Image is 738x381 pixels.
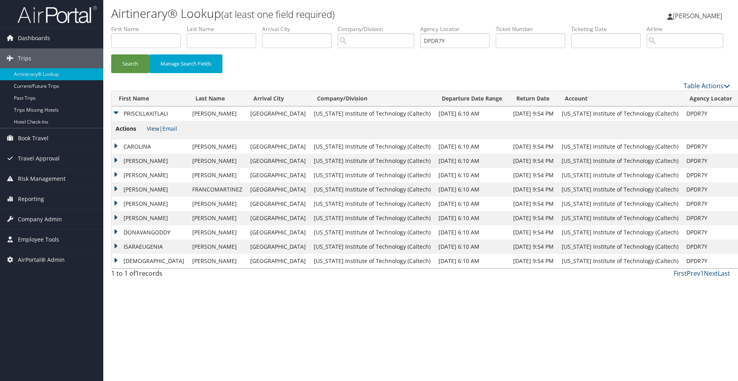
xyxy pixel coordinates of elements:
[188,211,246,225] td: [PERSON_NAME]
[435,197,509,211] td: [DATE] 6:10 AM
[262,25,338,33] label: Arrival City
[18,149,60,168] span: Travel Approval
[674,269,687,278] a: First
[188,197,246,211] td: [PERSON_NAME]
[18,250,65,270] span: AirPortal® Admin
[221,8,335,21] small: (at least one field required)
[147,125,177,132] span: |
[17,5,97,24] img: airportal-logo.png
[558,91,682,106] th: Account: activate to sort column ascending
[112,106,188,121] td: PRISCILLAXITLALI
[435,91,509,106] th: Departure Date Range: activate to sort column ascending
[571,25,647,33] label: Ticketing Date
[435,168,509,182] td: [DATE] 6:10 AM
[188,91,246,106] th: Last Name: activate to sort column ascending
[112,225,188,240] td: DONAVANGODDY
[188,106,246,121] td: [PERSON_NAME]
[558,106,682,121] td: [US_STATE] Institute of Technology (Caltech)
[111,5,524,22] h1: Airtinerary® Lookup
[310,91,435,106] th: Company/Division
[112,154,188,168] td: [PERSON_NAME]
[509,225,558,240] td: [DATE] 9:54 PM
[310,225,435,240] td: [US_STATE] Institute of Technology (Caltech)
[116,124,145,133] span: Actions
[509,254,558,268] td: [DATE] 9:54 PM
[111,54,149,73] button: Search
[188,168,246,182] td: [PERSON_NAME]
[509,106,558,121] td: [DATE] 9:54 PM
[149,54,222,73] button: Manage Search Fields
[188,154,246,168] td: [PERSON_NAME]
[162,125,177,132] a: Email
[509,211,558,225] td: [DATE] 9:54 PM
[246,154,310,168] td: [GEOGRAPHIC_DATA]
[112,91,188,106] th: First Name: activate to sort column ascending
[246,240,310,254] td: [GEOGRAPHIC_DATA]
[647,25,729,33] label: Airline
[310,168,435,182] td: [US_STATE] Institute of Technology (Caltech)
[435,182,509,197] td: [DATE] 6:10 AM
[246,168,310,182] td: [GEOGRAPHIC_DATA]
[667,4,730,28] a: [PERSON_NAME]
[435,240,509,254] td: [DATE] 6:10 AM
[673,12,722,20] span: [PERSON_NAME]
[246,91,310,106] th: Arrival City: activate to sort column ascending
[18,230,59,249] span: Employee Tools
[310,197,435,211] td: [US_STATE] Institute of Technology (Caltech)
[188,139,246,154] td: [PERSON_NAME]
[558,225,682,240] td: [US_STATE] Institute of Technology (Caltech)
[509,197,558,211] td: [DATE] 9:54 PM
[310,154,435,168] td: [US_STATE] Institute of Technology (Caltech)
[684,81,730,90] a: Table Actions
[112,139,188,154] td: CAROLINA
[435,106,509,121] td: [DATE] 6:10 AM
[558,182,682,197] td: [US_STATE] Institute of Technology (Caltech)
[558,254,682,268] td: [US_STATE] Institute of Technology (Caltech)
[112,182,188,197] td: [PERSON_NAME]
[246,254,310,268] td: [GEOGRAPHIC_DATA]
[112,254,188,268] td: [DEMOGRAPHIC_DATA]
[310,211,435,225] td: [US_STATE] Institute of Technology (Caltech)
[188,254,246,268] td: [PERSON_NAME]
[496,25,571,33] label: Ticket Number
[246,106,310,121] td: [GEOGRAPHIC_DATA]
[111,25,187,33] label: First Name
[246,139,310,154] td: [GEOGRAPHIC_DATA]
[435,225,509,240] td: [DATE] 6:10 AM
[246,182,310,197] td: [GEOGRAPHIC_DATA]
[112,240,188,254] td: ISARAEUGENIA
[18,169,66,189] span: Risk Management
[188,225,246,240] td: [PERSON_NAME]
[246,225,310,240] td: [GEOGRAPHIC_DATA]
[509,182,558,197] td: [DATE] 9:54 PM
[188,182,246,197] td: FRANCOMARTINEZ
[509,168,558,182] td: [DATE] 9:54 PM
[18,48,31,68] span: Trips
[687,269,700,278] a: Prev
[112,197,188,211] td: [PERSON_NAME]
[338,25,420,33] label: Company/Division
[558,240,682,254] td: [US_STATE] Institute of Technology (Caltech)
[435,139,509,154] td: [DATE] 6:10 AM
[135,269,139,278] span: 1
[112,211,188,225] td: [PERSON_NAME]
[435,211,509,225] td: [DATE] 6:10 AM
[420,25,496,33] label: Agency Locator
[111,269,257,282] div: 1 to 1 of records
[509,154,558,168] td: [DATE] 9:54 PM
[310,254,435,268] td: [US_STATE] Institute of Technology (Caltech)
[509,91,558,106] th: Return Date: activate to sort column ascending
[558,168,682,182] td: [US_STATE] Institute of Technology (Caltech)
[435,254,509,268] td: [DATE] 6:10 AM
[246,197,310,211] td: [GEOGRAPHIC_DATA]
[558,139,682,154] td: [US_STATE] Institute of Technology (Caltech)
[246,211,310,225] td: [GEOGRAPHIC_DATA]
[558,211,682,225] td: [US_STATE] Institute of Technology (Caltech)
[112,168,188,182] td: [PERSON_NAME]
[147,125,159,132] a: View
[558,154,682,168] td: [US_STATE] Institute of Technology (Caltech)
[509,240,558,254] td: [DATE] 9:54 PM
[187,25,262,33] label: Last Name
[435,154,509,168] td: [DATE] 6:10 AM
[18,28,50,48] span: Dashboards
